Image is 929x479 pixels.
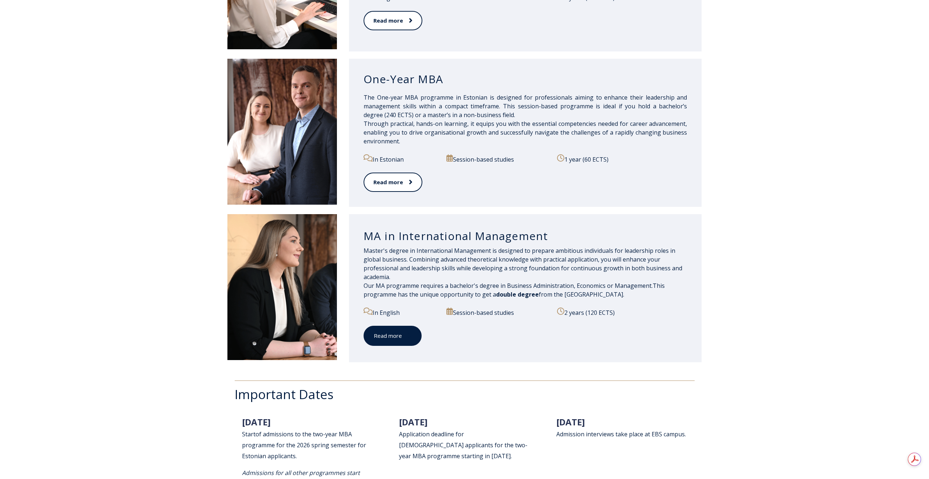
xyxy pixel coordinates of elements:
[364,173,422,192] a: Read more
[242,430,352,449] span: e two-year MBA programme for the 202
[256,430,308,438] span: of admissions to th
[364,247,682,281] span: Master's degree in International Management is designed to prepare ambitious individuals for lead...
[556,416,585,428] span: [DATE]
[603,430,686,438] span: ews take place at EBS campus.
[399,416,427,428] span: [DATE]
[364,72,687,86] h3: One-Year MBA
[557,154,687,164] p: 1 year (60 ECTS)
[364,282,653,290] span: Our MA programme requires a bachelor's degree in Business Administration, Economics or Management.
[242,416,270,428] span: [DATE]
[242,430,256,438] span: Start
[364,326,422,346] a: Read more
[227,214,337,360] img: DSC_1907
[446,154,549,164] p: Session-based studies
[496,290,539,298] span: double degree
[364,11,422,30] a: Read more
[556,430,603,438] span: Admission intervi
[364,93,687,146] p: The One-year MBA programme in Estonian is designed for professionals aiming to enhance their lead...
[364,154,438,164] p: In Estonian
[364,282,665,298] span: This programme has the unique opportunity to get a from the [GEOGRAPHIC_DATA].
[364,229,687,243] h3: MA in International Management
[557,308,687,317] p: 2 years (120 ECTS)
[235,386,334,403] span: Important Dates
[364,308,438,317] p: In English
[227,59,337,205] img: DSC_1995
[399,430,527,460] span: Application deadline for [DEMOGRAPHIC_DATA] applicants for the two-year MBA programme starting in...
[446,308,549,317] p: Session-based studies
